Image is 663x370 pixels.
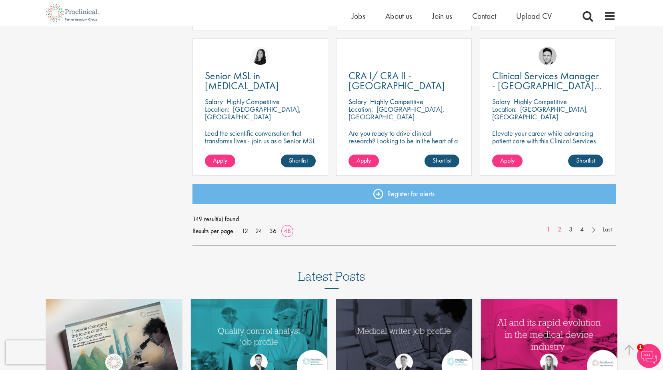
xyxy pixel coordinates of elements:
a: 4 [576,225,588,234]
a: Senior MSL in [MEDICAL_DATA] [205,71,316,91]
a: Link to a post [191,299,327,370]
a: Shortlist [425,155,459,167]
a: Clinical Services Manager - [GEOGRAPHIC_DATA], [GEOGRAPHIC_DATA] [492,71,603,91]
iframe: reCAPTCHA [6,340,108,364]
span: Location: [205,105,229,114]
a: Shortlist [568,155,603,167]
span: Salary [349,97,367,106]
a: Jobs [352,11,365,21]
span: Apply [357,156,371,165]
a: 12 [239,227,251,235]
a: 36 [266,227,279,235]
a: Last [599,225,616,234]
a: 24 [252,227,265,235]
a: Link to a post [336,299,473,370]
span: 1 [637,344,644,351]
a: Join us [432,11,452,21]
a: Contact [472,11,496,21]
a: Upload CV [516,11,552,21]
a: Link to a post [481,299,617,370]
span: Apply [500,156,515,165]
span: Location: [349,105,373,114]
p: Lead the scientific conversation that transforms lives - join us as a Senior MSL in [MEDICAL_DATA]. [205,129,316,152]
img: Connor Lynes [539,47,557,65]
a: Apply [349,155,379,167]
p: Elevate your career while advancing patient care with this Clinical Services Manager position wit... [492,129,603,160]
h3: Latest Posts [298,269,365,289]
a: 2 [554,225,565,234]
p: Highly Competitive [226,97,280,106]
img: Numhom Sudsok [251,47,269,65]
p: Highly Competitive [370,97,423,106]
a: About us [385,11,412,21]
a: 1 [543,225,554,234]
img: Medical writer job profile [336,299,473,370]
span: CRA I/ CRA II - [GEOGRAPHIC_DATA] [349,69,445,92]
img: quality control analyst job profile [191,299,327,370]
p: [GEOGRAPHIC_DATA], [GEOGRAPHIC_DATA] [205,105,301,121]
a: 48 [281,227,294,235]
span: 149 result(s) found [192,213,616,225]
p: [GEOGRAPHIC_DATA], [GEOGRAPHIC_DATA] [492,105,588,121]
a: Link to a post [46,299,182,370]
a: CRA I/ CRA II - [GEOGRAPHIC_DATA] [349,71,459,91]
span: Senior MSL in [MEDICAL_DATA] [205,69,279,92]
span: Salary [205,97,223,106]
p: Are you ready to drive clinical research? Looking to be in the heart of a company where precision... [349,129,459,160]
p: Highly Competitive [514,97,567,106]
span: Salary [492,97,510,106]
a: Shortlist [281,155,316,167]
img: Chatbot [637,344,661,368]
a: 3 [565,225,577,234]
span: Apply [213,156,227,165]
a: Apply [492,155,523,167]
img: AI and Its Impact on the Medical Device Industry | Proclinical [481,299,617,370]
a: Register for alerts [192,184,616,204]
span: Location: [492,105,517,114]
span: Clinical Services Manager - [GEOGRAPHIC_DATA], [GEOGRAPHIC_DATA] [492,69,602,103]
a: Apply [205,155,235,167]
p: [GEOGRAPHIC_DATA], [GEOGRAPHIC_DATA] [349,105,445,121]
span: Results per page [192,225,233,237]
